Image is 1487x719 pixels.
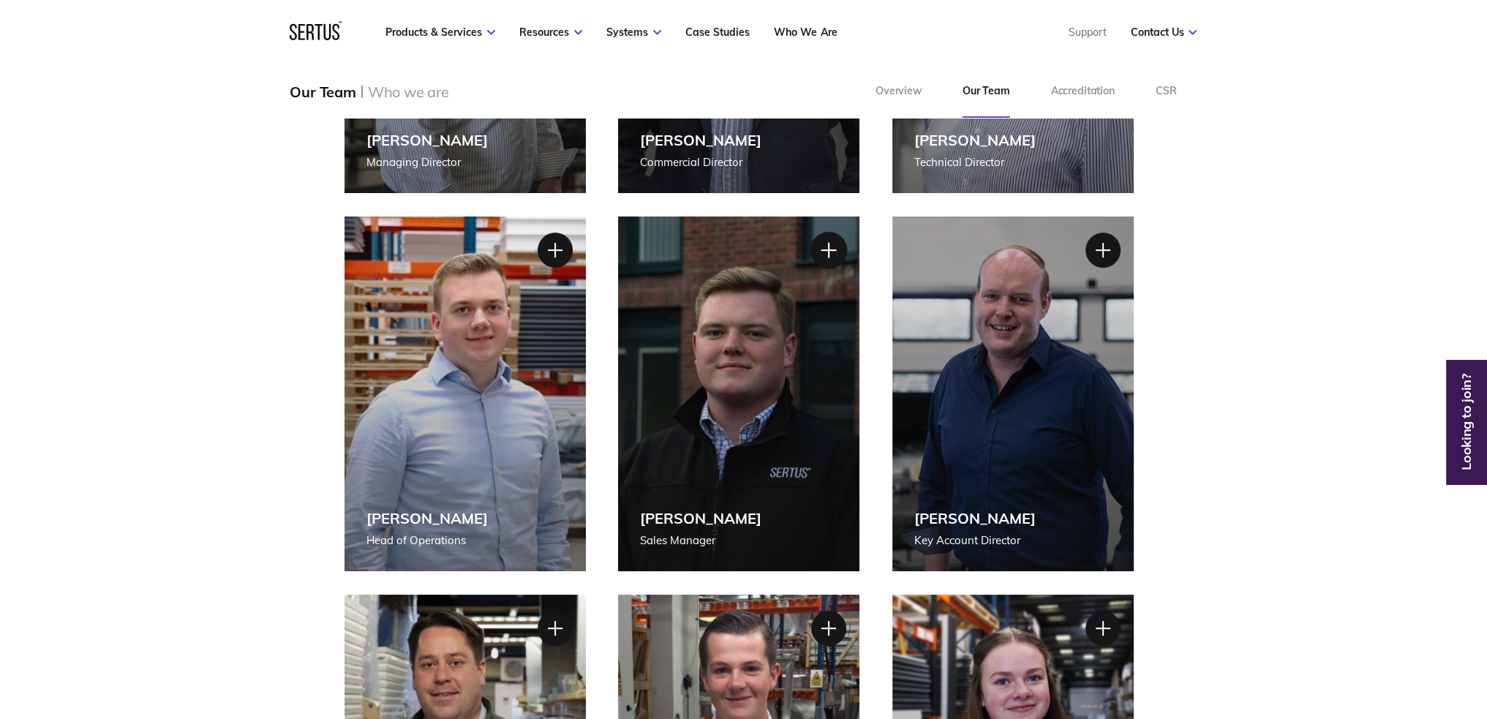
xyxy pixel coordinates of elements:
a: Who We Are [774,26,837,39]
a: Contact Us [1130,26,1197,39]
a: Support [1068,26,1106,39]
a: Systems [606,26,661,39]
a: Looking to join? [1450,416,1483,428]
div: Sales Manager [640,532,761,549]
div: Key Account Director [914,532,1036,549]
div: Head of Operations [366,532,488,549]
div: [PERSON_NAME] [640,509,761,527]
div: Who we are [368,83,449,101]
div: [PERSON_NAME] [366,509,488,527]
a: Resources [519,26,582,39]
div: Technical Director [914,154,1036,171]
div: [PERSON_NAME] [640,131,761,149]
a: CSR [1135,65,1197,118]
a: Accreditation [1031,65,1135,118]
div: [PERSON_NAME] [914,509,1036,527]
div: Our Team [290,83,355,101]
div: [PERSON_NAME] [914,131,1036,149]
div: [PERSON_NAME] [366,131,488,149]
a: Overview [855,65,942,118]
div: Commercial Director [640,154,761,171]
a: Case Studies [685,26,750,39]
div: Managing Director [366,154,488,171]
a: Products & Services [385,26,495,39]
